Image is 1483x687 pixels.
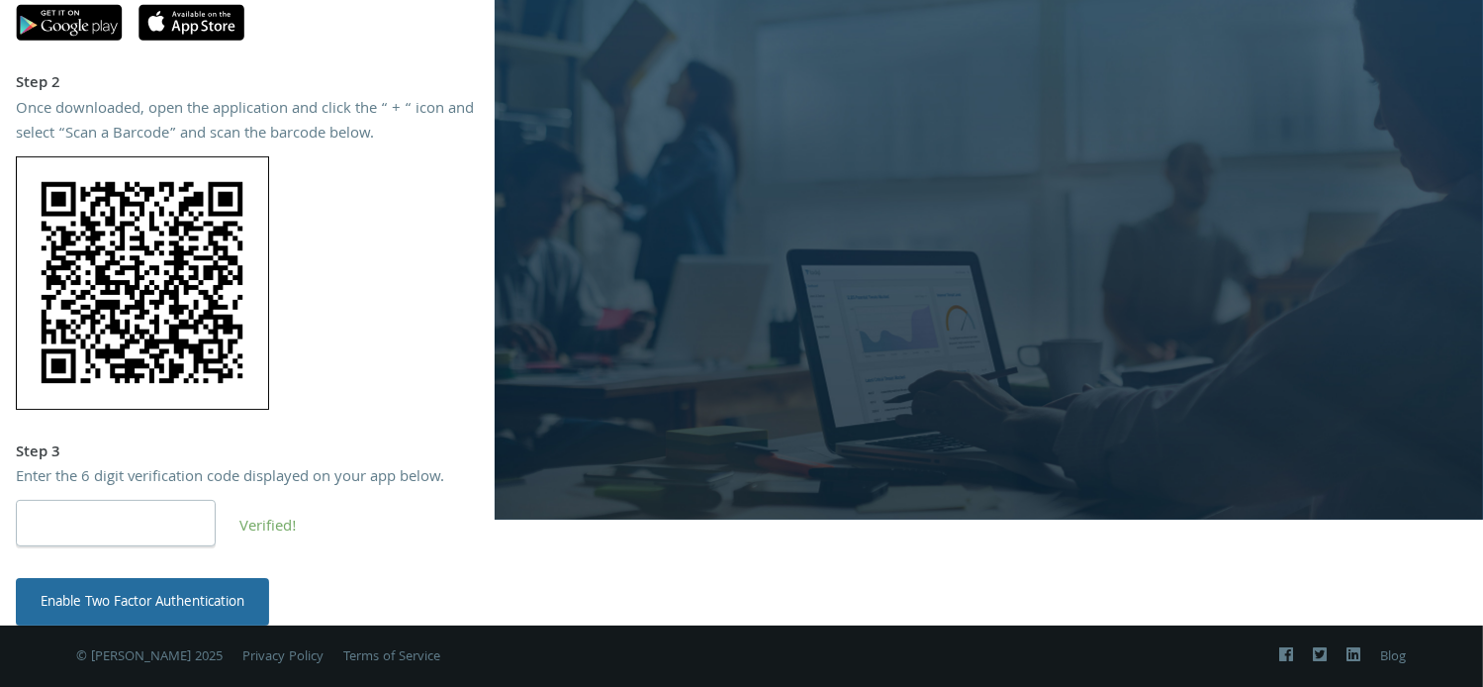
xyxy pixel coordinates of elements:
[16,71,60,97] strong: Step 2
[16,4,123,41] img: google-play.svg
[239,515,297,540] span: Verified!
[16,98,479,148] div: Once downloaded, open the application and click the “ + “ icon and select “Scan a Barcode” and sc...
[16,441,60,466] strong: Step 3
[16,156,269,410] img: zcLFeaBeQkRAAAAAElFTkSuQmCC
[77,646,224,668] span: © [PERSON_NAME] 2025
[139,4,244,41] img: apple-app-store.svg
[344,646,441,668] a: Terms of Service
[1381,646,1407,668] a: Blog
[16,578,269,626] button: Enable Two Factor Authentication
[16,466,479,492] div: Enter the 6 digit verification code displayed on your app below.
[243,646,324,668] a: Privacy Policy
